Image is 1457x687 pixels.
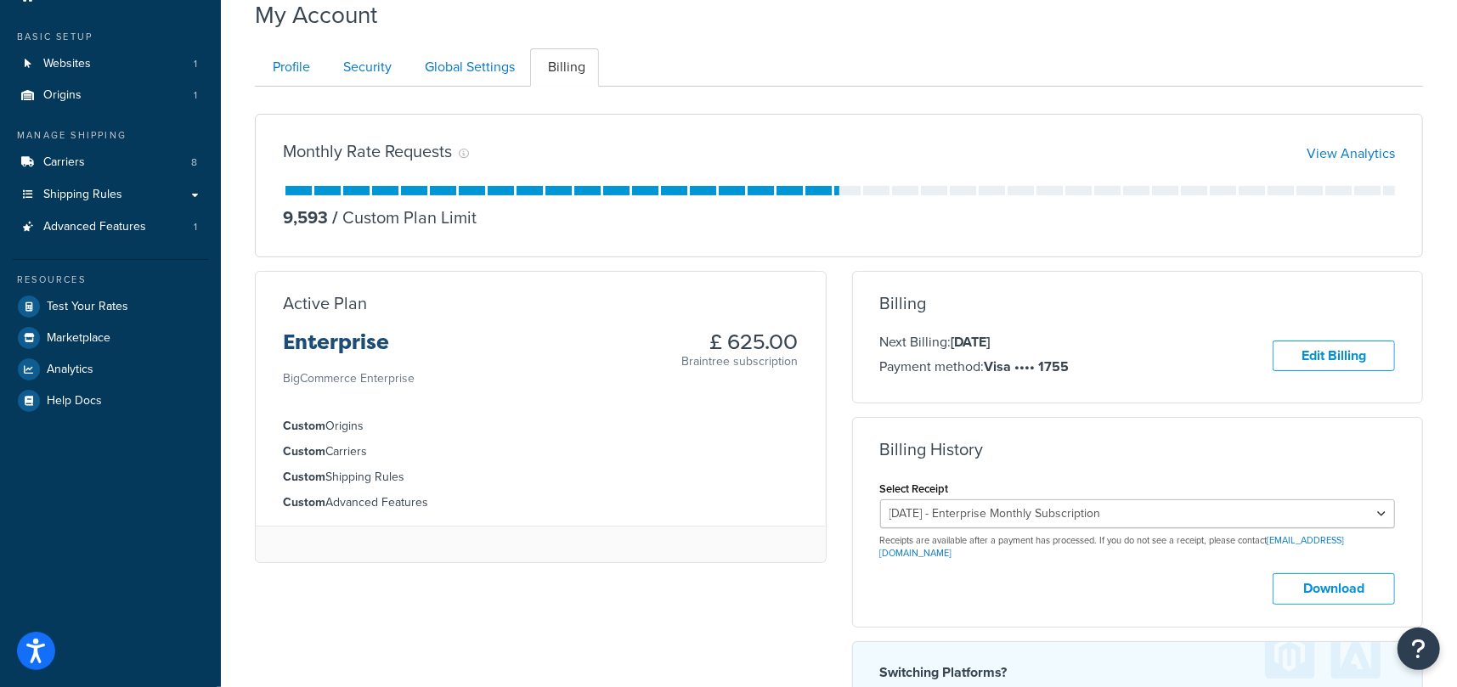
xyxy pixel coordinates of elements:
[880,356,1070,378] p: Payment method:
[13,211,208,243] li: Advanced Features
[530,48,599,87] a: Billing
[13,80,208,111] li: Origins
[43,220,146,234] span: Advanced Features
[283,294,367,313] h3: Active Plan
[283,369,415,387] small: BigCommerce Enterprise
[1307,144,1395,163] a: View Analytics
[283,142,452,160] h3: Monthly Rate Requests
[283,417,325,435] strong: Custom
[682,331,799,353] h3: £ 625.00
[682,353,799,370] p: Braintree subscription
[13,354,208,385] a: Analytics
[13,211,208,243] a: Advanced Features 1
[325,48,405,87] a: Security
[43,88,82,103] span: Origins
[255,48,324,87] a: Profile
[13,30,208,44] div: Basic Setup
[43,155,85,170] span: Carriers
[13,386,208,416] a: Help Docs
[1398,628,1440,670] button: Open Resource Center
[191,155,197,170] span: 8
[47,331,110,346] span: Marketplace
[47,394,102,408] span: Help Docs
[13,48,208,80] a: Websites 1
[13,128,208,143] div: Manage Shipping
[283,468,325,486] strong: Custom
[194,220,197,234] span: 1
[880,331,1070,353] p: Next Billing:
[13,80,208,111] a: Origins 1
[194,57,197,71] span: 1
[283,493,325,511] strong: Custom
[283,206,328,229] p: 9,593
[47,300,128,314] span: Test Your Rates
[880,534,1396,560] p: Receipts are available after a payment has processed. If you do not see a receipt, please contact
[880,482,949,495] label: Select Receipt
[283,493,799,512] li: Advanced Features
[13,179,208,211] a: Shipping Rules
[13,273,208,287] div: Resources
[43,188,122,202] span: Shipping Rules
[13,147,208,178] li: Carriers
[1273,341,1395,372] a: Edit Billing
[283,417,799,436] li: Origins
[283,331,415,367] h3: Enterprise
[880,440,984,459] h3: Billing History
[13,147,208,178] a: Carriers 8
[194,88,197,103] span: 1
[985,357,1070,376] strong: Visa •••• 1755
[328,206,477,229] p: Custom Plan Limit
[880,662,1396,683] h4: Switching Platforms?
[407,48,528,87] a: Global Settings
[332,205,338,230] span: /
[880,294,927,313] h3: Billing
[13,48,208,80] li: Websites
[1273,573,1395,605] button: Download
[283,442,325,460] strong: Custom
[952,332,991,352] strong: [DATE]
[13,291,208,322] a: Test Your Rates
[43,57,91,71] span: Websites
[880,533,1345,560] a: [EMAIL_ADDRESS][DOMAIN_NAME]
[13,323,208,353] a: Marketplace
[283,468,799,487] li: Shipping Rules
[47,363,93,377] span: Analytics
[283,442,799,461] li: Carriers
